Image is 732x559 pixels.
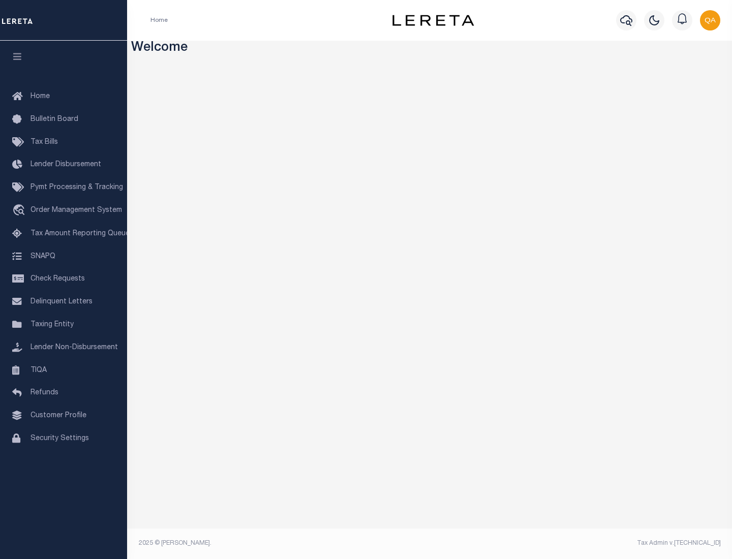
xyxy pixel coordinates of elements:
span: Customer Profile [30,412,86,419]
li: Home [150,16,168,25]
span: Taxing Entity [30,321,74,328]
h3: Welcome [131,41,728,56]
span: Check Requests [30,275,85,283]
span: Home [30,93,50,100]
img: logo-dark.svg [392,15,474,26]
span: Delinquent Letters [30,298,93,305]
img: svg+xml;base64,PHN2ZyB4bWxucz0iaHR0cDovL3d3dy53My5vcmcvMjAwMC9zdmciIHBvaW50ZXItZXZlbnRzPSJub25lIi... [700,10,720,30]
div: Tax Admin v.[TECHNICAL_ID] [437,539,721,548]
span: SNAPQ [30,253,55,260]
span: Refunds [30,389,58,396]
span: Lender Disbursement [30,161,101,168]
i: travel_explore [12,204,28,218]
span: Lender Non-Disbursement [30,344,118,351]
span: Tax Amount Reporting Queue [30,230,130,237]
span: Bulletin Board [30,116,78,123]
div: 2025 © [PERSON_NAME]. [131,539,430,548]
span: Order Management System [30,207,122,214]
span: TIQA [30,366,47,374]
span: Pymt Processing & Tracking [30,184,123,191]
span: Tax Bills [30,139,58,146]
span: Security Settings [30,435,89,442]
